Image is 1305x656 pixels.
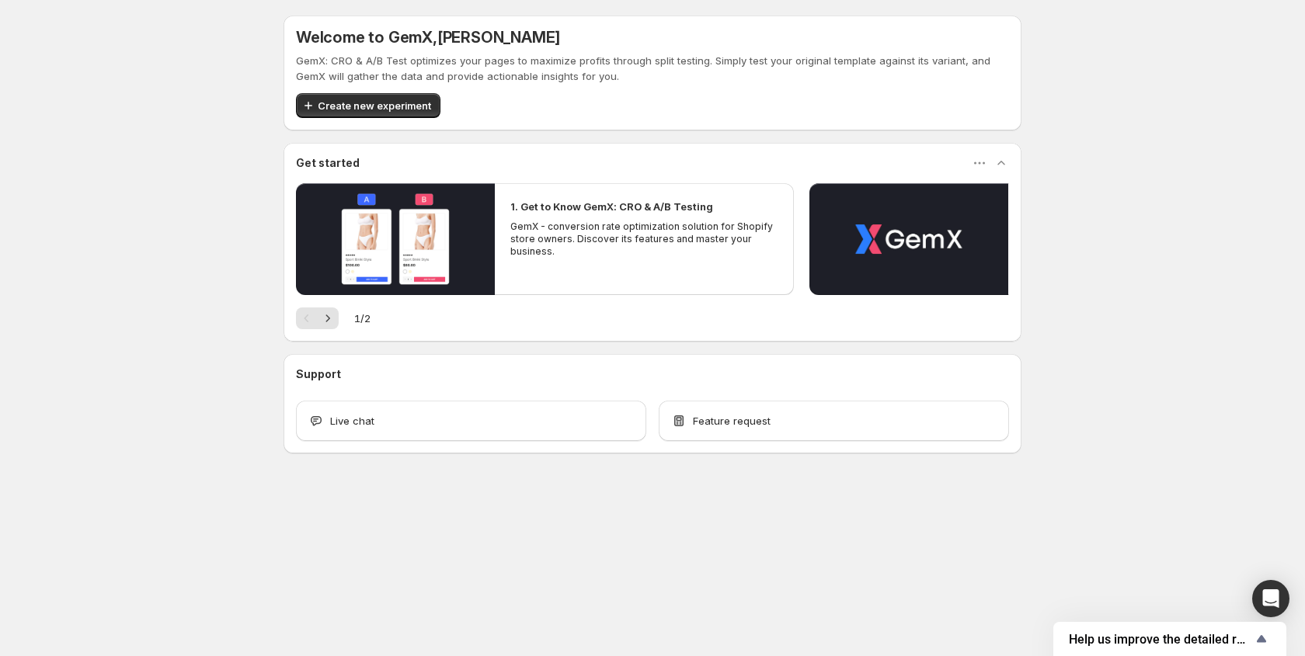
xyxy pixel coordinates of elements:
[510,199,713,214] h2: 1. Get to Know GemX: CRO & A/B Testing
[1069,630,1271,648] button: Show survey - Help us improve the detailed report for A/B campaigns
[809,183,1008,295] button: Play video
[318,98,431,113] span: Create new experiment
[1069,632,1252,647] span: Help us improve the detailed report for A/B campaigns
[296,155,360,171] h3: Get started
[1252,580,1289,617] div: Open Intercom Messenger
[296,93,440,118] button: Create new experiment
[330,413,374,429] span: Live chat
[296,183,495,295] button: Play video
[433,28,560,47] span: , [PERSON_NAME]
[317,307,339,329] button: Next
[296,53,1009,84] p: GemX: CRO & A/B Test optimizes your pages to maximize profits through split testing. Simply test ...
[296,366,341,382] h3: Support
[296,307,339,329] nav: Pagination
[354,311,371,326] span: 1 / 2
[693,413,771,429] span: Feature request
[510,220,778,258] p: GemX - conversion rate optimization solution for Shopify store owners. Discover its features and ...
[296,28,560,47] h5: Welcome to GemX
